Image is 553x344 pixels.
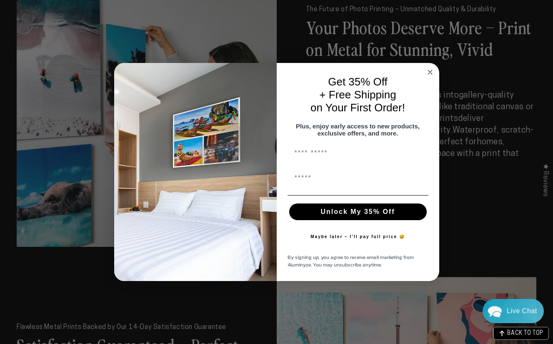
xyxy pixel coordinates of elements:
span: on Your First Order! [310,101,405,114]
div: Contact Us Directly [507,299,537,323]
img: 728e4f65-7e6c-44e2-b7d1-0292a396982f.jpeg [114,63,277,281]
div: Chat widget toggle [483,299,544,323]
img: underline [288,195,428,196]
span: + Free Shipping [319,88,396,101]
button: Maybe later – I’ll pay full price 😅 [306,228,409,245]
button: Unlock My 35% Off [289,203,427,220]
span: Get 35% Off [328,75,388,88]
span: BACK TO TOP [507,331,543,336]
span: By signing up, you agree to receive email marketing from Aluminyze. You may unsubscribe anytime. [288,254,414,269]
span: Plus, enjoy early access to new products, exclusive offers, and more. [296,123,420,137]
button: Close dialog [425,67,435,77]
